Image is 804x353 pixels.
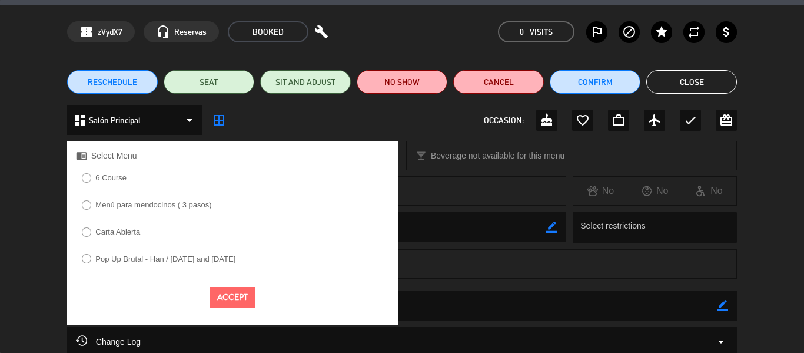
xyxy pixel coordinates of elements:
div: No [628,183,682,199]
span: RESCHEDULE [88,76,137,88]
label: Pop Up Brutal - Han / [DATE] and [DATE] [95,255,235,263]
i: local_bar [416,150,427,161]
span: BOOKED [228,21,308,42]
button: Cancel [453,70,544,94]
i: border_all [212,113,226,127]
span: Beverage not available for this menu [431,149,564,163]
i: headset_mic [156,25,170,39]
span: Salón Principal [89,114,141,127]
i: check [683,113,697,127]
div: No [573,183,627,199]
button: NO SHOW [357,70,447,94]
i: work_outline [612,113,626,127]
label: Menú para mendocinos ( 3 pasos) [95,201,211,209]
i: airplanemode_active [647,113,662,127]
i: dashboard [73,113,87,127]
i: cake [540,113,554,127]
em: Visits [530,25,553,39]
i: build [314,25,328,39]
span: Select Menu [91,149,137,163]
i: block [622,25,636,39]
button: RESCHEDULE [67,70,158,94]
span: Change Log [76,335,141,349]
label: 6 Course [95,174,127,182]
i: chrome_reader_mode [76,150,87,161]
button: Confirm [550,70,640,94]
span: OCCASION: [484,114,524,127]
i: star [655,25,669,39]
button: SIT AND ADJUST [260,70,351,94]
i: outlined_flag [590,25,604,39]
i: attach_money [719,25,733,39]
span: confirmation_number [79,25,94,39]
i: border_color [717,300,728,311]
i: card_giftcard [719,113,733,127]
button: Accept [210,287,255,308]
i: repeat [687,25,701,39]
i: border_color [546,222,557,233]
i: favorite_border [576,113,590,127]
label: Carta Abierta [95,228,140,236]
button: Close [646,70,737,94]
button: SEAT [164,70,254,94]
span: 0 [520,25,524,39]
span: zVydX7 [98,25,122,39]
div: No [682,183,736,199]
i: arrow_drop_down [714,335,728,349]
span: Reservas [174,25,207,39]
i: arrow_drop_down [182,113,197,127]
